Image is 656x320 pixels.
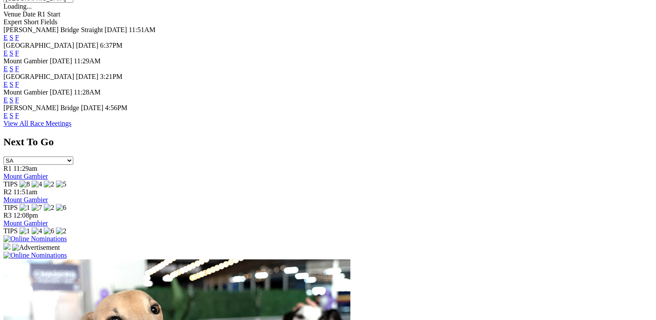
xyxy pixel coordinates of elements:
[3,136,653,148] h2: Next To Go
[40,18,57,26] span: Fields
[3,88,48,96] span: Mount Gambier
[74,88,101,96] span: 11:28AM
[13,188,37,196] span: 11:51am
[100,42,123,49] span: 6:37PM
[3,65,8,72] a: E
[3,73,74,80] span: [GEOGRAPHIC_DATA]
[3,235,67,243] img: Online Nominations
[56,204,66,212] img: 6
[3,26,103,33] span: [PERSON_NAME] Bridge Straight
[10,112,13,119] a: S
[74,57,101,65] span: 11:29AM
[32,227,42,235] img: 4
[15,81,19,88] a: F
[3,188,12,196] span: R2
[3,204,18,211] span: TIPS
[3,112,8,119] a: E
[3,18,22,26] span: Expert
[3,196,48,203] a: Mount Gambier
[50,88,72,96] span: [DATE]
[23,10,36,18] span: Date
[3,10,21,18] span: Venue
[3,212,12,219] span: R3
[3,42,74,49] span: [GEOGRAPHIC_DATA]
[20,204,30,212] img: 1
[3,173,48,180] a: Mount Gambier
[20,227,30,235] img: 1
[3,227,18,235] span: TIPS
[10,49,13,57] a: S
[3,96,8,104] a: E
[20,180,30,188] img: 8
[15,112,19,119] a: F
[56,227,66,235] img: 2
[15,34,19,41] a: F
[32,180,42,188] img: 4
[100,73,123,80] span: 3:21PM
[50,57,72,65] span: [DATE]
[3,57,48,65] span: Mount Gambier
[56,180,66,188] img: 5
[13,165,37,172] span: 11:29am
[3,180,18,188] span: TIPS
[37,10,60,18] span: R1 Start
[104,26,127,33] span: [DATE]
[129,26,156,33] span: 11:51AM
[13,212,38,219] span: 12:08pm
[81,104,104,111] span: [DATE]
[10,34,13,41] a: S
[15,49,19,57] a: F
[44,180,54,188] img: 2
[3,34,8,41] a: E
[76,73,98,80] span: [DATE]
[3,165,12,172] span: R1
[3,104,79,111] span: [PERSON_NAME] Bridge
[76,42,98,49] span: [DATE]
[32,204,42,212] img: 7
[10,65,13,72] a: S
[12,244,60,251] img: Advertisement
[105,104,127,111] span: 4:56PM
[3,49,8,57] a: E
[15,65,19,72] a: F
[24,18,39,26] span: Short
[3,3,32,10] span: Loading...
[44,227,54,235] img: 6
[44,204,54,212] img: 2
[15,96,19,104] a: F
[3,243,10,250] img: 15187_Greyhounds_GreysPlayCentral_Resize_SA_WebsiteBanner_300x115_2025.jpg
[3,120,72,127] a: View All Race Meetings
[10,96,13,104] a: S
[3,219,48,227] a: Mount Gambier
[3,251,67,259] img: Online Nominations
[10,81,13,88] a: S
[3,81,8,88] a: E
